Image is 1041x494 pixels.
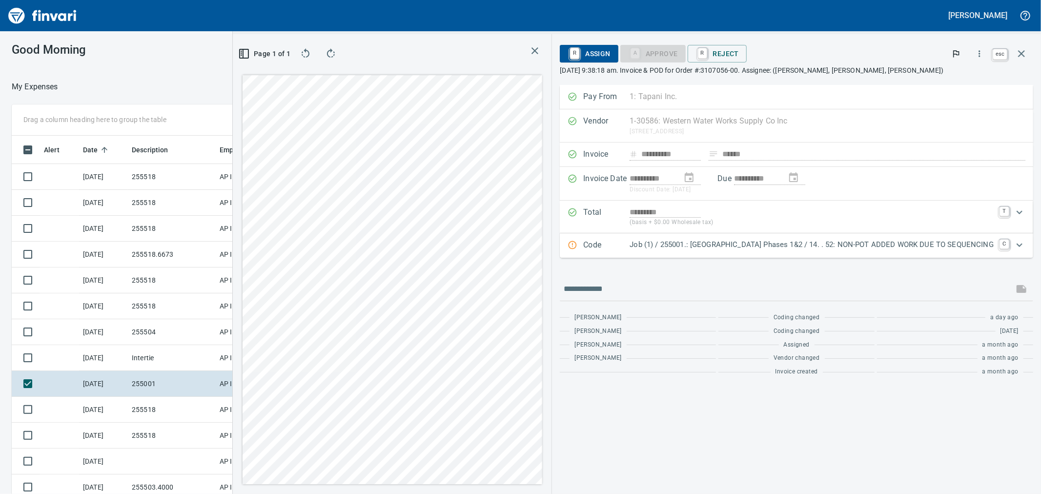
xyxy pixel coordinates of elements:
[128,216,216,242] td: 255518
[128,164,216,190] td: 255518
[79,293,128,319] td: [DATE]
[969,43,990,64] button: More
[1000,327,1019,336] span: [DATE]
[79,164,128,190] td: [DATE]
[216,449,289,474] td: AP Invoices
[982,367,1019,377] span: a month ago
[216,371,289,397] td: AP Invoices
[574,353,621,363] span: [PERSON_NAME]
[776,367,818,377] span: Invoice created
[946,8,1010,23] button: [PERSON_NAME]
[945,43,967,64] button: Flag
[774,327,820,336] span: Coding changed
[216,216,289,242] td: AP Invoices
[993,49,1007,60] a: esc
[990,313,1019,323] span: a day ago
[630,239,994,250] p: Job (1) / 255001.: [GEOGRAPHIC_DATA] Phases 1&2 / 14. . 52: NON-POT ADDED WORK DUE TO SEQUENCING
[574,327,621,336] span: [PERSON_NAME]
[241,45,290,62] button: Page 1 of 1
[132,144,181,156] span: Description
[83,144,98,156] span: Date
[128,319,216,345] td: 255504
[982,340,1019,350] span: a month ago
[560,201,1033,233] div: Expand
[216,164,289,190] td: AP Invoices
[560,65,1033,75] p: [DATE] 9:38:18 am. Invoice & POD for Order #:3107056-00. Assignee: ([PERSON_NAME], [PERSON_NAME],...
[79,345,128,371] td: [DATE]
[574,340,621,350] span: [PERSON_NAME]
[574,313,621,323] span: [PERSON_NAME]
[216,242,289,268] td: AP Invoices
[560,45,618,62] button: RAssign
[128,371,216,397] td: 255001
[982,353,1019,363] span: a month ago
[560,233,1033,258] div: Expand
[132,144,168,156] span: Description
[6,4,79,27] img: Finvari
[245,48,286,60] span: Page 1 of 1
[128,397,216,423] td: 255518
[216,190,289,216] td: AP Invoices
[216,345,289,371] td: AP Invoices
[695,45,739,62] span: Reject
[12,81,58,93] p: My Expenses
[570,48,579,59] a: R
[216,319,289,345] td: AP Invoices
[79,190,128,216] td: [DATE]
[1000,239,1009,249] a: C
[784,340,810,350] span: Assigned
[774,313,820,323] span: Coding changed
[128,242,216,268] td: 255518.6673
[79,242,128,268] td: [DATE]
[688,45,747,62] button: RReject
[128,190,216,216] td: 255518
[23,115,166,124] p: Drag a column heading here to group the table
[44,144,60,156] span: Alert
[1010,277,1033,301] span: This records your message into the invoice and notifies anyone mentioned
[216,293,289,319] td: AP Invoices
[79,423,128,449] td: [DATE]
[44,144,72,156] span: Alert
[128,268,216,293] td: 255518
[128,423,216,449] td: 255518
[216,423,289,449] td: AP Invoices
[128,345,216,371] td: Intertie
[12,81,58,93] nav: breadcrumb
[79,216,128,242] td: [DATE]
[949,10,1007,21] h5: [PERSON_NAME]
[216,397,289,423] td: AP Invoices
[583,206,630,227] p: Total
[128,293,216,319] td: 255518
[220,144,251,156] span: Employee
[79,268,128,293] td: [DATE]
[630,218,994,227] p: (basis + $0.00 Wholesale tax)
[1000,206,1009,216] a: T
[698,48,707,59] a: R
[12,43,254,57] h3: Good Morning
[216,268,289,293] td: AP Invoices
[79,319,128,345] td: [DATE]
[79,371,128,397] td: [DATE]
[79,397,128,423] td: [DATE]
[83,144,111,156] span: Date
[220,144,264,156] span: Employee
[583,239,630,252] p: Code
[774,353,820,363] span: Vendor changed
[79,449,128,474] td: [DATE]
[620,49,686,57] div: Cost Type required
[568,45,610,62] span: Assign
